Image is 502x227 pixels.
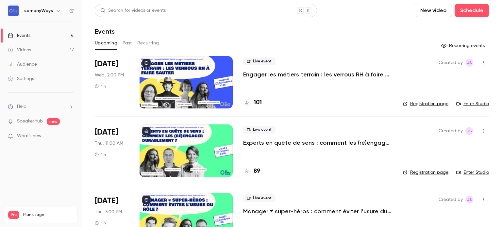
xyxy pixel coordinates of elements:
span: Julia Sueur [465,127,473,135]
a: Registration page [403,169,448,176]
li: help-dropdown-opener [8,103,74,110]
button: Recurring events [438,41,489,51]
button: Recurring [137,38,159,48]
a: Manager ≠ super-héros : comment éviter l’usure du rôle ? [243,207,393,215]
button: Schedule [455,4,489,17]
h6: somanyWays [24,8,53,14]
span: What's new [17,133,42,139]
span: Help [17,103,26,110]
span: Live event [243,57,276,65]
a: Experts en quête de sens : comment les (ré)engager durablement ? [243,139,393,147]
a: Registration page [403,101,448,107]
span: JS [467,196,472,203]
div: 1 h [95,152,106,157]
span: Thu, 11:00 AM [95,140,123,147]
div: 1 h [95,220,106,226]
div: Oct 2 Thu, 11:00 AM (Europe/Paris) [95,124,129,177]
span: [DATE] [95,59,118,69]
div: 1 h [95,84,106,89]
span: Julia Sueur [465,59,473,67]
iframe: Noticeable Trigger [66,133,74,139]
a: 101 [243,98,262,107]
a: Engager les métiers terrain : les verrous RH à faire sauter [243,71,393,78]
button: New video [415,4,452,17]
a: Enter Studio [456,101,489,107]
div: Videos [8,47,31,53]
div: Events [8,32,30,39]
span: [DATE] [95,127,118,138]
button: Upcoming [95,38,117,48]
span: Pro [8,211,19,219]
a: Enter Studio [456,169,489,176]
div: Settings [8,75,34,82]
span: Thu, 3:00 PM [95,209,122,215]
div: Search for videos or events [100,7,166,14]
span: Julia Sueur [465,196,473,203]
h4: 101 [254,98,262,107]
span: Plan usage [23,212,74,218]
span: Created by [439,127,463,135]
span: JS [467,127,472,135]
span: Wed, 2:00 PM [95,72,124,78]
span: [DATE] [95,196,118,206]
a: SpeakerHub [17,118,43,125]
span: Created by [439,196,463,203]
span: Live event [243,126,276,134]
span: Created by [439,59,463,67]
a: 89 [243,167,260,176]
span: JS [467,59,472,67]
img: somanyWays [8,6,19,16]
div: Oct 1 Wed, 2:00 PM (Europe/Paris) [95,56,129,108]
h1: Events [95,27,115,35]
span: Live event [243,194,276,202]
div: Audience [8,61,37,68]
button: Past [123,38,132,48]
h4: 89 [254,167,260,176]
span: new [47,118,60,125]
